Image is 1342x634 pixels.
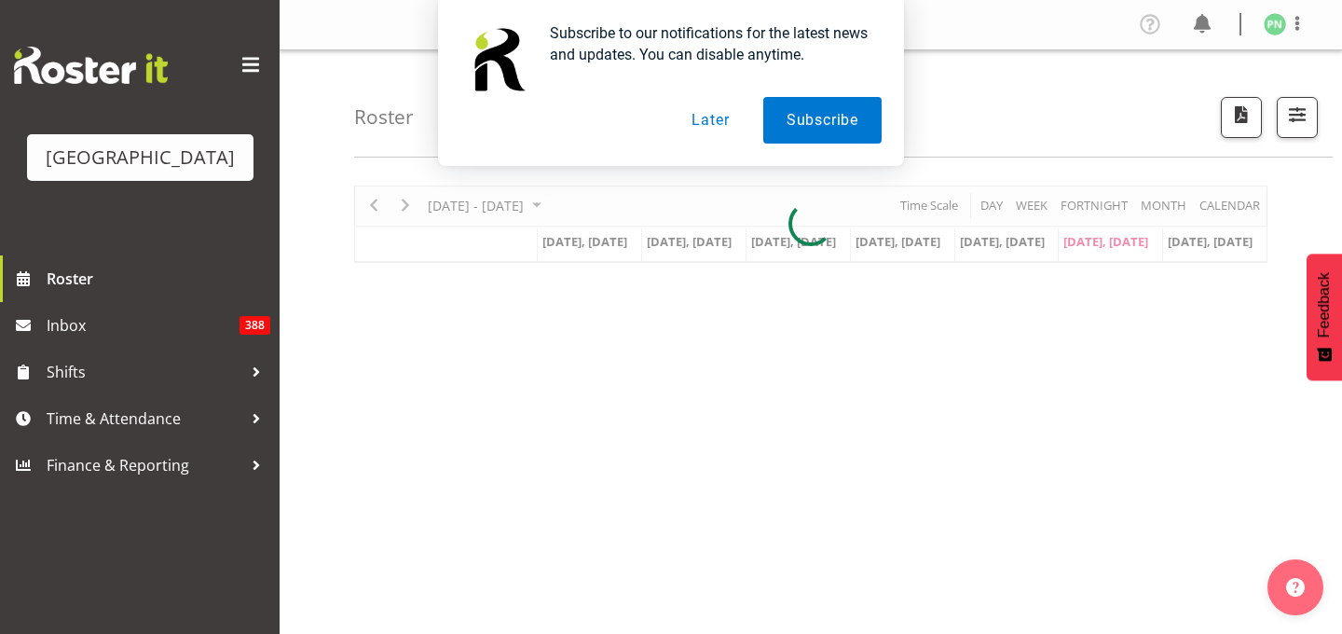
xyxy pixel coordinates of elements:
[535,22,882,65] div: Subscribe to our notifications for the latest news and updates. You can disable anytime.
[47,358,242,386] span: Shifts
[1307,254,1342,380] button: Feedback - Show survey
[240,316,270,335] span: 388
[47,405,242,433] span: Time & Attendance
[47,311,240,339] span: Inbox
[460,22,535,97] img: notification icon
[47,451,242,479] span: Finance & Reporting
[763,97,882,144] button: Subscribe
[47,265,270,293] span: Roster
[1286,578,1305,597] img: help-xxl-2.png
[668,97,752,144] button: Later
[1316,272,1333,338] span: Feedback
